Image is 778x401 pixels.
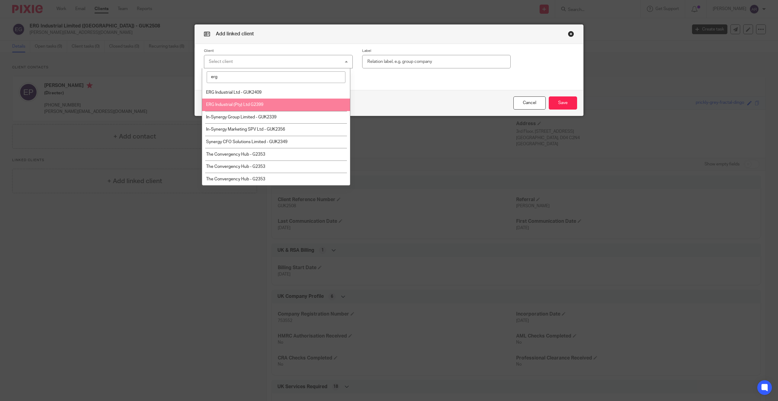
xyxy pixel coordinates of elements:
span: Add linked client [216,31,254,36]
span: The Convergency Hub - G2353 [206,152,265,157]
label: Client [204,49,353,53]
div: Select client [209,60,233,64]
label: Label [362,49,511,53]
input: Relation label, e.g. group company [362,55,511,69]
span: In-Synergy Group Limited - GUK2339 [206,115,277,119]
span: ERG Industrial (Pty) Ltd G2399 [206,103,263,107]
button: Cancel [513,96,546,110]
input: Search options... [207,71,346,83]
span: The Convergency Hub - G2353 [206,177,265,181]
span: The Convergency Hub - G2353 [206,164,265,169]
span: ERG Industrial Ltd - GUK2409 [206,90,262,95]
span: Synergy CFO Solutions Limited - GUK2349 [206,140,287,144]
button: Save [549,96,577,110]
span: In-Synergy Marketing SPV Ltd - GUK2356 [206,127,285,132]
